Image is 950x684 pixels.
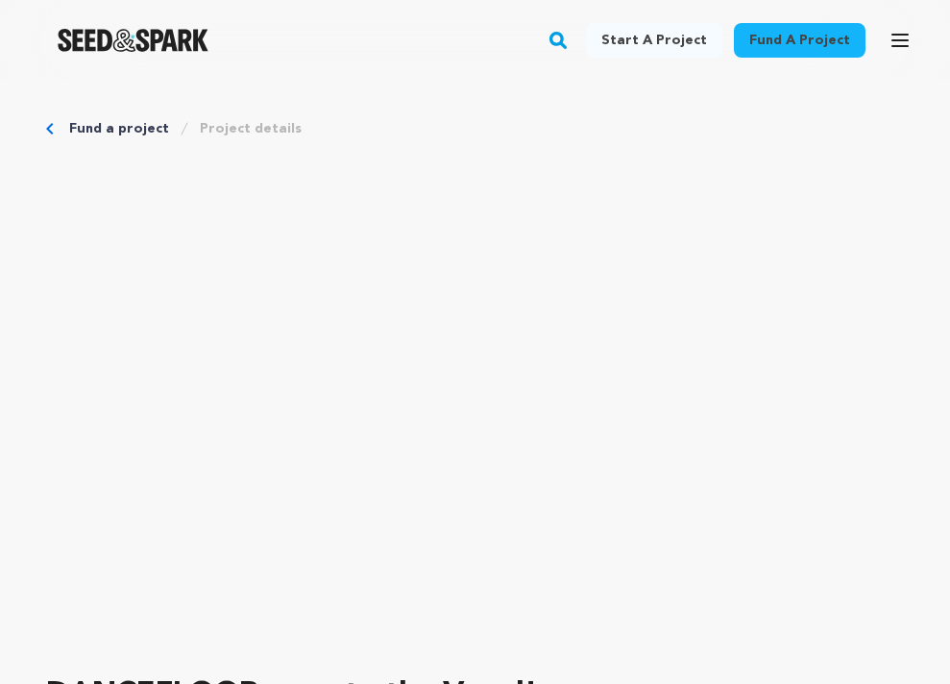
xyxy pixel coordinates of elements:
a: Fund a project [69,119,169,138]
a: Fund a project [734,23,865,58]
img: Seed&Spark Logo Dark Mode [58,29,208,52]
div: Breadcrumb [46,119,904,138]
a: Project details [200,119,302,138]
a: Seed&Spark Homepage [58,29,208,52]
a: Start a project [586,23,722,58]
